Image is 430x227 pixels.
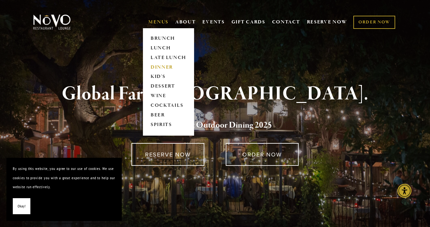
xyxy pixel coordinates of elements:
[307,16,347,28] a: RESERVE NOW
[6,158,121,221] section: Cookie banner
[175,19,196,25] a: ABOUT
[148,82,188,91] a: DESSERT
[32,14,72,30] img: Novo Restaurant &amp; Lounge
[272,16,300,28] a: CONTACT
[18,202,26,211] span: Okay!
[202,19,224,25] a: EVENTS
[148,101,188,111] a: COCKTAILS
[148,43,188,53] a: LUNCH
[43,119,387,132] h2: 5
[148,19,168,25] a: MENUS
[148,72,188,82] a: KID'S
[148,111,188,120] a: BEER
[397,184,411,198] div: Accessibility Menu
[13,164,115,192] p: By using this website, you agree to our use of cookies. We use cookies to provide you with a grea...
[148,34,188,43] a: BRUNCH
[148,53,188,63] a: LATE LUNCH
[353,16,395,29] a: ORDER NOW
[131,143,204,166] a: RESERVE NOW
[148,63,188,72] a: DINNER
[231,16,265,28] a: GIFT CARDS
[13,198,30,214] button: Okay!
[62,82,368,106] strong: Global Fare. [GEOGRAPHIC_DATA].
[158,120,268,132] a: Voted Best Outdoor Dining 202
[148,91,188,101] a: WINE
[148,120,188,130] a: SPIRITS
[226,143,299,166] a: ORDER NOW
